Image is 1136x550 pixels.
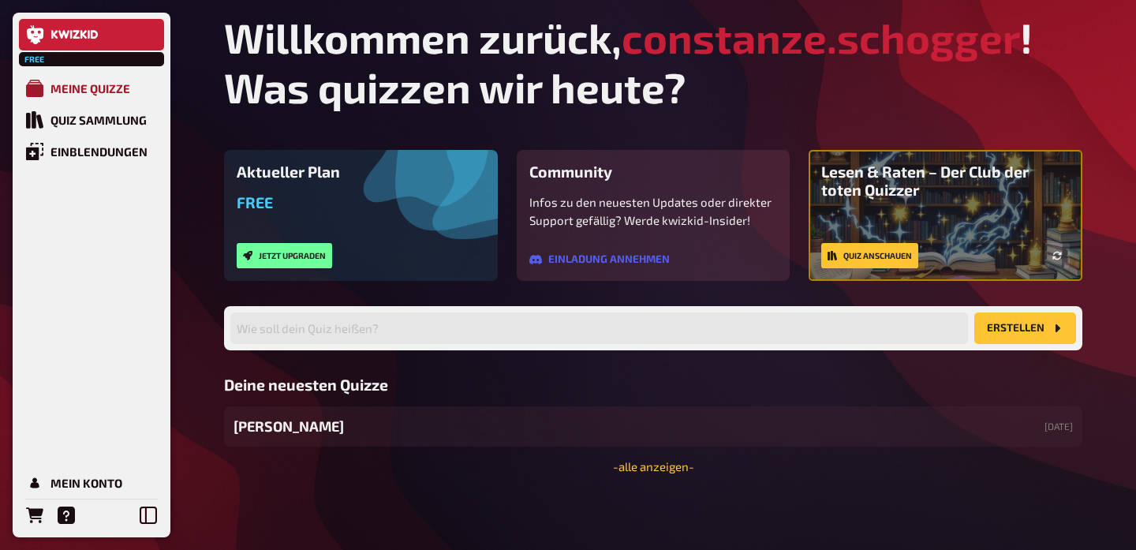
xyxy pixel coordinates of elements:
div: Mein Konto [50,476,122,490]
a: Quiz Sammlung [19,104,164,136]
a: Hilfe [50,499,82,531]
h3: Deine neuesten Quizze [224,376,1082,394]
a: Einladung annehmen [529,253,670,266]
h1: Willkommen zurück, ! Was quizzen wir heute? [224,13,1082,112]
h3: Lesen & Raten – Der Club der toten Quizzer [821,163,1070,199]
span: Free [237,193,273,211]
a: Mein Konto [19,467,164,499]
div: Meine Quizze [50,81,130,95]
span: [PERSON_NAME] [234,416,344,437]
a: Quiz anschauen [821,243,918,268]
input: Wie soll dein Quiz heißen? [230,312,968,344]
button: Jetzt upgraden [237,243,332,268]
span: constanze.schogger [622,13,1020,62]
div: Quiz Sammlung [50,113,147,127]
a: Bestellungen [19,499,50,531]
span: Free [21,54,49,64]
button: Erstellen [974,312,1076,344]
a: -alle anzeigen- [613,459,694,473]
a: [PERSON_NAME][DATE] [224,406,1082,447]
a: Einblendungen [19,136,164,167]
a: Meine Quizze [19,73,164,104]
h3: Aktueller Plan [237,163,485,181]
h3: Community [529,163,778,181]
div: Einblendungen [50,144,148,159]
small: [DATE] [1044,420,1073,433]
p: Infos zu den neuesten Updates oder direkter Support gefällig? Werde kwizkid-Insider! [529,193,778,229]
